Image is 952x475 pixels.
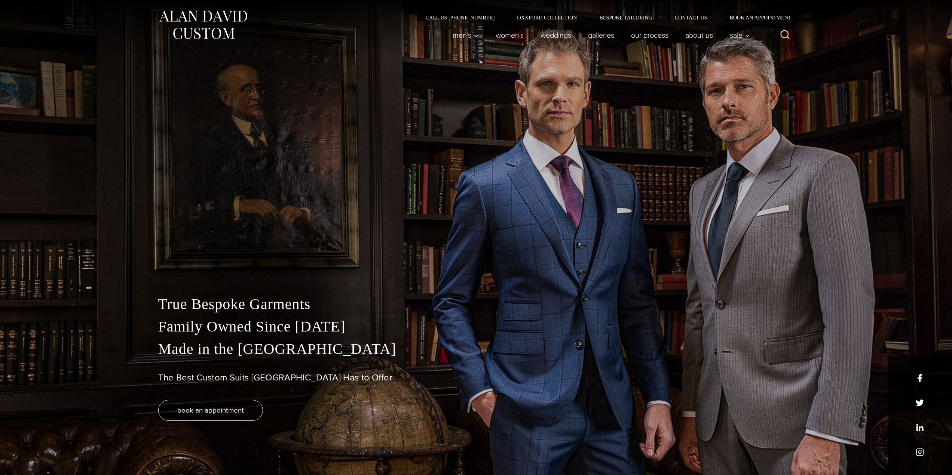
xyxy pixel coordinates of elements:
a: Women’s [487,28,532,43]
a: Bespoke Tailoring [588,15,663,20]
span: Men’s [453,31,479,39]
a: facebook [916,374,924,382]
a: Our Process [622,28,677,43]
a: Galleries [579,28,622,43]
a: Oxxford Collection [506,15,588,20]
a: Call Us [PHONE_NUMBER] [414,15,506,20]
nav: Secondary Navigation [414,15,794,20]
a: x/twitter [916,399,924,407]
p: True Bespoke Garments Family Owned Since [DATE] Made in the [GEOGRAPHIC_DATA] [158,293,794,360]
a: book an appointment [158,400,263,421]
button: View Search Form [776,26,794,44]
a: linkedin [916,423,924,432]
span: book an appointment [177,405,244,416]
a: instagram [916,448,924,456]
span: Sale [730,31,750,39]
img: Alan David Custom [158,8,248,41]
nav: Primary Navigation [444,28,754,43]
a: About Us [677,28,721,43]
a: weddings [532,28,579,43]
a: Book an Appointment [718,15,794,20]
h1: The Best Custom Suits [GEOGRAPHIC_DATA] Has to Offer [158,372,794,383]
a: Contact Us [664,15,719,20]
